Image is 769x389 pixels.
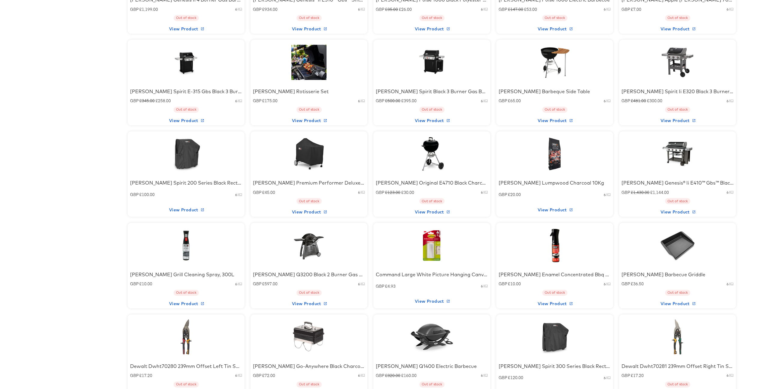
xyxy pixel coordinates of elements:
[499,88,611,95] div: [PERSON_NAME] Barbeque Side Table
[619,116,736,125] button: View Product
[619,207,736,217] button: View Product
[139,98,155,103] span: £345.00
[296,107,322,112] span: Out of stock
[496,205,613,215] button: View Product
[253,208,365,216] span: View Product
[376,283,385,289] span: GBP
[385,98,400,103] span: £500.00
[665,199,690,204] span: Out of stock
[155,98,171,103] span: £258.00
[727,190,728,195] small: 6
[499,7,508,12] span: GBP
[130,271,242,278] div: [PERSON_NAME] Grill Cleaning Spray, 300L
[130,98,139,103] span: GBP
[499,206,611,214] span: View Product
[130,25,242,33] span: View Product
[128,116,245,125] button: View Product
[499,117,611,124] span: View Product
[481,7,483,12] small: 6
[499,271,611,278] div: [PERSON_NAME] Enamel Concentrated Bbq Barbecue Cleaning Spray, 300Ml
[622,7,631,12] span: GBP
[130,117,242,124] span: View Product
[130,192,139,197] span: GBP
[373,296,490,306] button: View Product
[253,88,365,95] div: [PERSON_NAME] Rotisserie Set
[604,99,606,103] small: 6
[174,290,199,295] span: Out of stock
[358,282,360,286] small: 6
[253,190,262,195] span: GBP
[262,373,275,378] span: £72.00
[253,373,262,378] span: GBP
[235,282,237,286] small: 6
[496,299,613,308] button: View Product
[419,382,445,387] span: Out of stock
[727,282,728,286] small: 6
[619,24,736,34] button: View Product
[373,24,490,34] button: View Product
[262,281,278,286] span: £597.00
[508,375,523,380] span: £120.00
[139,7,158,12] span: £1,199.00
[622,373,631,378] span: GBP
[481,373,483,378] small: 6
[419,107,445,112] span: Out of stock
[296,16,322,20] span: Out of stock
[253,98,262,103] span: GBP
[419,199,445,204] span: Out of stock
[376,7,385,12] span: GBP
[296,199,322,204] span: Out of stock
[253,117,365,124] span: View Product
[499,300,611,308] span: View Product
[376,98,385,103] span: GBP
[604,192,606,197] small: 6
[358,7,360,12] small: 6
[622,25,734,33] span: View Product
[130,363,242,370] div: Dewalt Dwht70280 239mm Offset Left Tin Snips
[727,99,728,103] small: 6
[235,7,237,12] small: 6
[631,373,644,378] span: £17.20
[665,107,690,112] span: Out of stock
[508,98,521,103] span: £65.00
[508,192,521,197] span: £20.00
[398,7,412,12] span: £26.00
[139,373,152,378] span: £17.20
[130,179,242,186] div: [PERSON_NAME] Spirit 200 Series Black Rectangular Barbecue Cover 121.9Cm(L) 42.5Cm(W)
[130,88,242,95] div: [PERSON_NAME] Spirit E-315 Gbs Black 3 Burner Gas Bbq
[631,98,646,103] span: £481.00
[174,382,199,387] span: Out of stock
[128,299,245,308] button: View Product
[253,7,262,12] span: GBP
[523,7,537,12] span: £53.00
[665,382,690,387] span: Out of stock
[296,290,322,295] span: Out of stock
[622,98,631,103] span: GBP
[235,99,237,103] small: 6
[481,190,483,195] small: 6
[251,24,367,34] button: View Product
[619,299,736,308] button: View Product
[622,363,734,370] div: Dewalt Dwht70281 239mm Offset Right Tin Snips
[622,117,734,124] span: View Product
[376,25,488,33] span: View Product
[419,16,445,20] span: Out of stock
[499,192,508,197] span: GBP
[373,207,490,217] button: View Product
[481,99,483,103] small: 6
[253,300,365,308] span: View Product
[649,190,669,195] span: £1,144.00
[622,271,734,278] div: [PERSON_NAME] Barbecue Griddle
[622,300,734,308] span: View Product
[400,373,417,378] span: £160.00
[622,281,631,286] span: GBP
[496,116,613,125] button: View Product
[631,7,641,12] span: £7.00
[296,382,322,387] span: Out of stock
[130,373,139,378] span: GBP
[499,375,508,380] span: GBP
[376,363,488,370] div: [PERSON_NAME] Q1400 Electric Barbecue
[604,7,606,12] small: 6
[646,98,662,103] span: £300.00
[499,281,508,286] span: GBP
